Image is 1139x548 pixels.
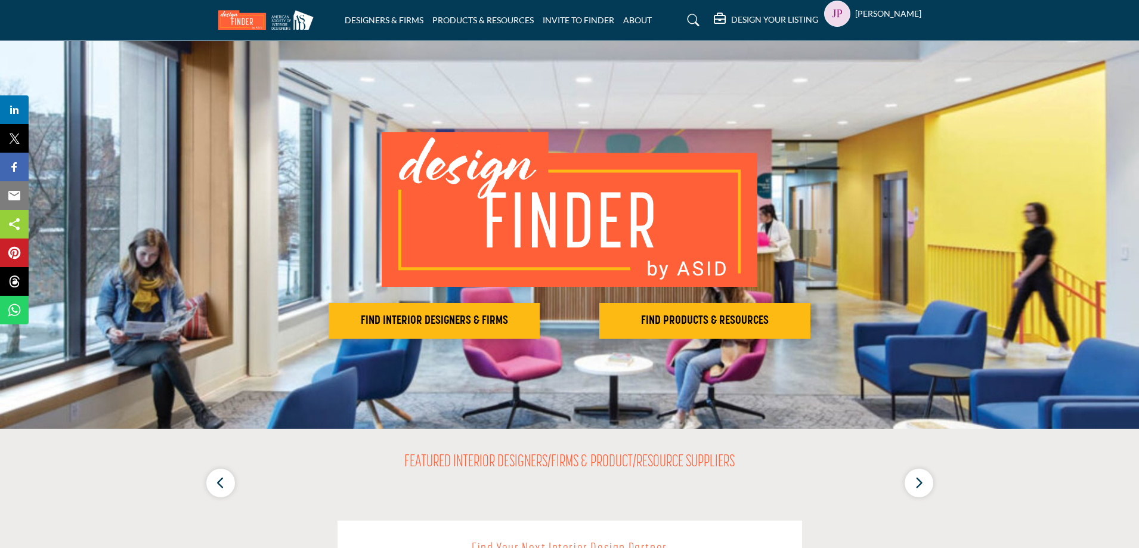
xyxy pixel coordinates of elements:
[731,14,818,25] h5: DESIGN YOUR LISTING
[676,11,707,30] a: Search
[345,15,423,25] a: DESIGNERS & FIRMS
[599,303,810,339] button: FIND PRODUCTS & RESOURCES
[218,10,320,30] img: Site Logo
[332,314,536,328] h2: FIND INTERIOR DESIGNERS & FIRMS
[329,303,540,339] button: FIND INTERIOR DESIGNERS & FIRMS
[824,1,850,27] button: Show hide supplier dropdown
[382,132,757,287] img: image
[432,15,534,25] a: PRODUCTS & RESOURCES
[623,15,652,25] a: ABOUT
[404,453,735,473] h2: FEATURED INTERIOR DESIGNERS/FIRMS & PRODUCT/RESOURCE SUPPLIERS
[855,8,921,20] h5: [PERSON_NAME]
[543,15,614,25] a: INVITE TO FINDER
[714,13,818,27] div: DESIGN YOUR LISTING
[603,314,807,328] h2: FIND PRODUCTS & RESOURCES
